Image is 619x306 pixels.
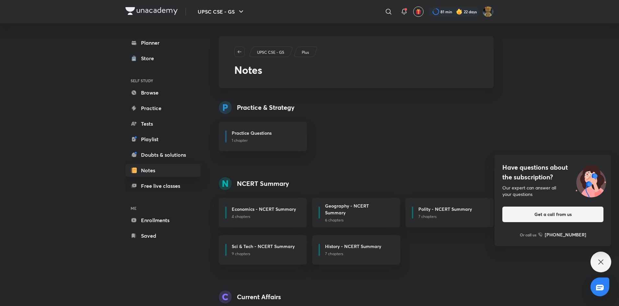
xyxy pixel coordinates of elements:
h6: [PHONE_NUMBER] [545,231,586,238]
a: Geography - NCERT Summary6 chapters [312,198,400,227]
h4: Practice & Strategy [237,103,295,112]
p: 7 chapters [418,214,486,220]
button: UPSC CSE - GS [194,5,249,18]
a: Doubts & solutions [125,148,201,161]
h6: Practice Questions [232,130,272,136]
a: Sci & Tech - NCERT Summary9 chapters [219,235,307,265]
a: Plus [301,50,310,55]
p: UPSC CSE - GS [257,50,284,55]
a: Practice [125,102,201,115]
p: 6 chapters [325,217,392,223]
h6: Sci & Tech - NCERT Summary [232,243,295,250]
a: Notes [125,164,201,177]
a: Tests [125,117,201,130]
h6: Economics - NCERT Summary [232,206,296,212]
button: avatar [413,6,424,17]
a: Economics - NCERT Summary4 chapters [219,198,307,227]
a: Polity - NCERT Summary7 chapters [405,198,494,227]
h4: Current Affairs [237,292,281,302]
a: Free live classes [125,179,201,192]
img: syllabus [219,177,232,190]
a: Store [125,52,201,65]
a: Practice Questions1 chapter [219,122,307,151]
img: streak [456,8,462,15]
p: Or call us [520,232,536,238]
h6: Geography - NCERT Summary [325,202,390,216]
img: syllabus [219,101,232,114]
img: Company Logo [125,7,178,15]
div: Store [141,54,158,62]
img: ttu_illustration_new.svg [570,163,611,198]
a: [PHONE_NUMBER] [538,231,586,238]
img: avatar [415,9,421,15]
button: Get a call from us [502,207,603,222]
a: Saved [125,229,201,242]
p: 7 chapters [325,251,392,257]
a: Company Logo [125,7,178,17]
a: History - NCERT Summary7 chapters [312,235,400,265]
a: Planner [125,36,201,49]
img: syllabus [219,290,232,303]
a: Enrollments [125,214,201,227]
a: Browse [125,86,201,99]
h4: Have questions about the subscription? [502,163,603,182]
a: UPSC CSE - GS [256,50,286,55]
p: Plus [302,50,309,55]
h6: SELF STUDY [125,75,201,86]
a: Playlist [125,133,201,146]
div: Our expert can answer all your questions [502,185,603,198]
h6: Polity - NCERT Summary [418,206,472,212]
img: LOVEPREET Gharu [483,6,494,17]
h6: History - NCERT Summary [325,243,381,250]
p: 4 chapters [232,214,299,220]
h6: ME [125,203,201,214]
h2: Notes [234,62,478,78]
p: 1 chapter [232,138,299,143]
p: 9 chapters [232,251,299,257]
h4: NCERT Summary [237,179,289,188]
